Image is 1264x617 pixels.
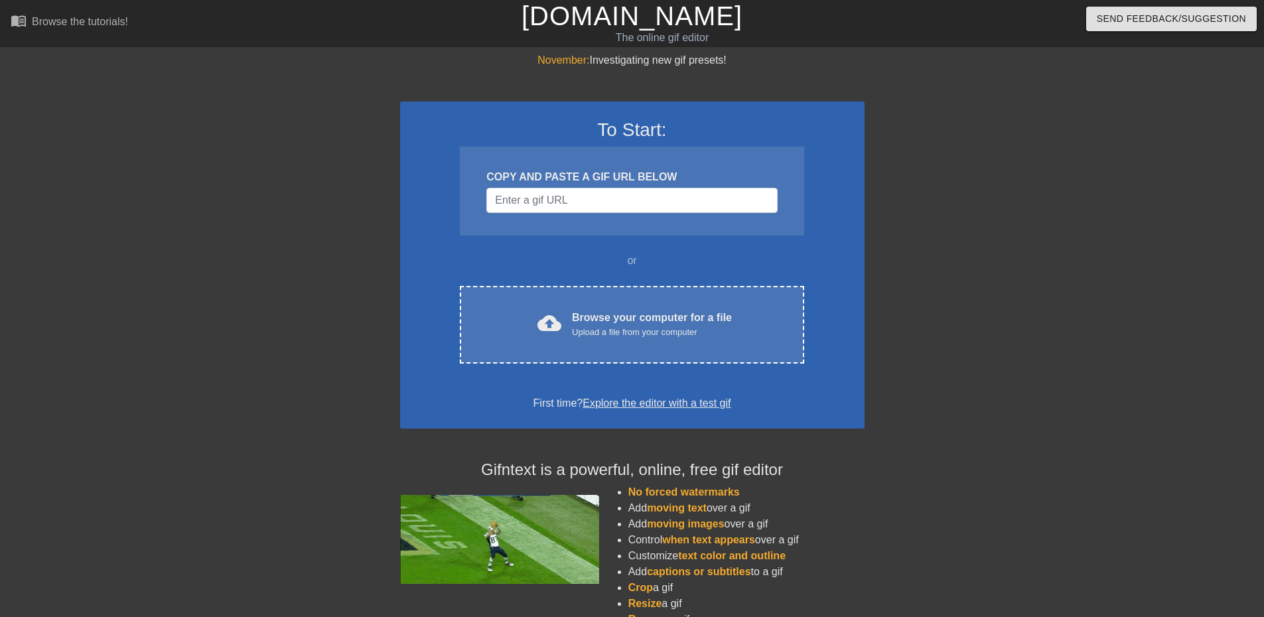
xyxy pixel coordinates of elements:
[537,54,589,66] span: November:
[572,326,732,339] div: Upload a file from your computer
[662,534,755,545] span: when text appears
[486,169,777,185] div: COPY AND PASTE A GIF URL BELOW
[628,580,865,596] li: a gif
[628,532,865,548] li: Control over a gif
[628,598,662,609] span: Resize
[435,253,830,269] div: or
[628,516,865,532] li: Add over a gif
[11,13,128,33] a: Browse the tutorials!
[400,495,599,584] img: football_small.gif
[417,395,847,411] div: First time?
[628,596,865,612] li: a gif
[400,52,865,68] div: Investigating new gif presets!
[628,486,740,498] span: No forced watermarks
[628,500,865,516] li: Add over a gif
[583,397,731,409] a: Explore the editor with a test gif
[537,311,561,335] span: cloud_upload
[417,119,847,141] h3: To Start:
[628,582,653,593] span: Crop
[428,30,896,46] div: The online gif editor
[1097,11,1246,27] span: Send Feedback/Suggestion
[522,1,742,31] a: [DOMAIN_NAME]
[486,188,777,213] input: Username
[572,310,732,339] div: Browse your computer for a file
[647,502,707,514] span: moving text
[678,550,786,561] span: text color and outline
[647,566,750,577] span: captions or subtitles
[628,548,865,564] li: Customize
[32,16,128,27] div: Browse the tutorials!
[1086,7,1257,31] button: Send Feedback/Suggestion
[11,13,27,29] span: menu_book
[647,518,724,529] span: moving images
[628,564,865,580] li: Add to a gif
[400,460,865,480] h4: Gifntext is a powerful, online, free gif editor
